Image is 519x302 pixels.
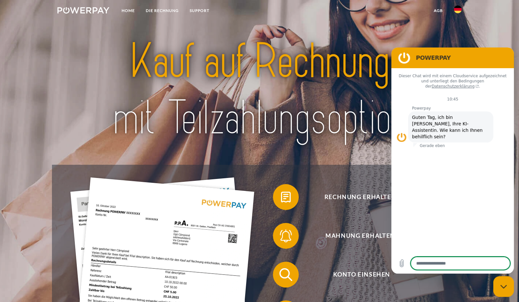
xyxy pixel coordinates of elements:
button: Rechnung erhalten? [273,184,441,210]
img: logo-powerpay-white.svg [57,7,109,14]
img: de [454,5,462,13]
img: qb_bill.svg [278,189,294,205]
span: Rechnung erhalten? [283,184,441,210]
button: Mahnung erhalten? [273,223,441,249]
a: DIE RECHNUNG [140,5,184,16]
a: Home [116,5,140,16]
span: Mahnung erhalten? [283,223,441,249]
span: Konto einsehen [283,262,441,287]
button: Konto einsehen [273,262,441,287]
a: SUPPORT [184,5,215,16]
iframe: Schaltfläche zum Öffnen des Messaging-Fensters; Konversation läuft [493,276,514,297]
a: agb [428,5,448,16]
img: qb_search.svg [278,266,294,283]
img: qb_bell.svg [278,228,294,244]
iframe: Messaging-Fenster [391,47,514,274]
img: title-powerpay_de.svg [77,30,442,149]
